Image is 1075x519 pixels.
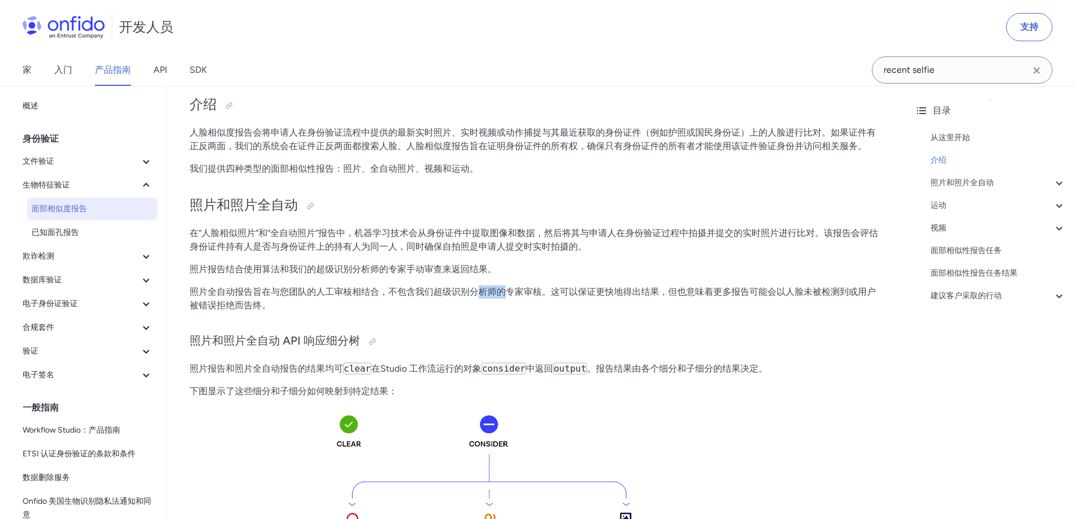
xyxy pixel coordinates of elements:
[18,340,157,363] button: 验证
[18,419,157,442] a: Workflow Studio：产品指南
[190,64,207,75] font: SDK
[933,105,951,116] font: 目录
[153,54,167,86] a: API
[23,180,70,190] font: 生物特征验证
[23,133,59,144] font: 身份验证
[931,199,1066,212] a: 运动
[32,228,79,237] font: 已知面孔报告
[23,402,59,413] font: 一般指南
[526,363,553,374] font: 中返回
[931,200,946,210] font: 运动
[931,267,1066,280] a: 面部相似性报告任务结果
[931,223,946,233] font: 视频
[931,155,946,165] font: 介绍
[931,244,1066,258] a: 面部相似性报告任务
[343,363,371,374] code: clear
[18,95,157,117] a: 概述
[27,198,157,220] a: 面部相似度报告
[190,54,207,86] a: SDK
[190,264,497,274] font: 照片报告结合使用算法和我们的超级识别分析师的专家手动审查来返回结果。
[23,156,54,166] font: 文件验证
[23,473,70,482] font: 数据删除服务
[153,64,167,75] font: API
[190,228,878,252] font: 在“人脸相似照片”和“全自动照片”报告中，机器学习技术会从身份证件中提取图像和数据，然后将其与申请人在身份验证过程中拍摄并提交的实时照片进行比对。该报告会评估身份证件持有人是否与身份证件上的持有...
[23,370,54,380] font: 电子签名
[931,289,1066,303] a: 建议客户采取的行动
[23,322,54,332] font: 合规套件
[95,64,131,75] font: 产品指南
[931,131,1066,145] a: 从这里开始
[931,133,970,142] font: 从这里开始
[1020,21,1038,32] font: 支持
[190,127,876,151] font: 人脸相似度报告会将申请人在身份验证流程中提供的最新实时照片、实时视频或动作捕捉与其最近获取的身份证件（例如护照或国民身份证）上的人脸进行比对。如果证件有正反两面，我们的系统会在证件正反两面都搜索...
[1030,64,1043,77] svg: Clear search field button
[190,197,298,213] font: 照片和照片全自动
[23,299,78,308] font: 电子身份证验证
[481,363,526,374] code: consider
[371,363,481,374] font: 在Studio 工作流运行的对象
[1006,13,1052,41] a: 支持
[23,449,135,459] font: ETSI 认证身份验证的条款和条件
[931,291,1002,300] font: 建议客户采取的行动
[18,293,157,315] button: 电子身份证验证
[553,363,587,374] code: output
[23,16,105,38] img: Onfido 标志
[54,54,72,86] a: 入门
[872,56,1052,84] input: Onfido 搜索输入字段
[18,150,157,173] button: 文件验证
[18,174,157,197] button: 生物特征验证
[23,101,38,111] font: 概述
[23,275,62,285] font: 数据库验证
[119,19,173,35] font: 开发人员
[931,268,1017,278] font: 面部相似性报告任务结果
[190,363,343,374] font: 照片报告和照片全自动报告的结果均可
[190,163,479,174] font: 我们提供四种类型的面部相似性报告：照片、全自动照片、视频和运动。
[931,176,1066,190] a: 照片和照片全自动
[18,316,157,339] button: 合规套件
[18,443,157,465] a: ETSI 认证身份验证的条款和条件
[54,64,72,75] font: 入门
[23,64,32,75] font: 家
[190,386,397,396] font: 下图显示了这些细分和子细分如何映射到特定结果：
[18,269,157,291] button: 数据库验证
[27,221,157,244] a: 已知面孔报告
[23,251,54,261] font: 欺诈检测
[587,363,767,374] font: 。报告结果由各个细分和子细分的结果决定。
[931,221,1066,235] a: 视频
[18,245,157,268] button: 欺诈检测
[190,286,876,311] font: 照片全自动报告旨在与您团队的人工审核相结合，不包含我们超级识别分析师的专家审核。这可以保证更快地得出结果，但也意味着更多报告可能会以人脸未被检测到或用户被错误拒绝而告终。
[190,96,217,112] font: 介绍
[23,425,120,435] font: Workflow Studio：产品指南
[931,154,1066,167] a: 介绍
[18,364,157,386] button: 电子签名
[23,54,32,86] a: 家
[18,466,157,489] a: 数据删除服务
[95,54,131,86] a: 产品指南
[32,204,87,213] font: 面部相似度报告
[931,246,1002,255] font: 面部相似性报告任务
[23,346,38,356] font: 验证
[190,334,360,347] font: 照片和照片全自动 API 响应细分树
[931,178,994,187] font: 照片和照片全自动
